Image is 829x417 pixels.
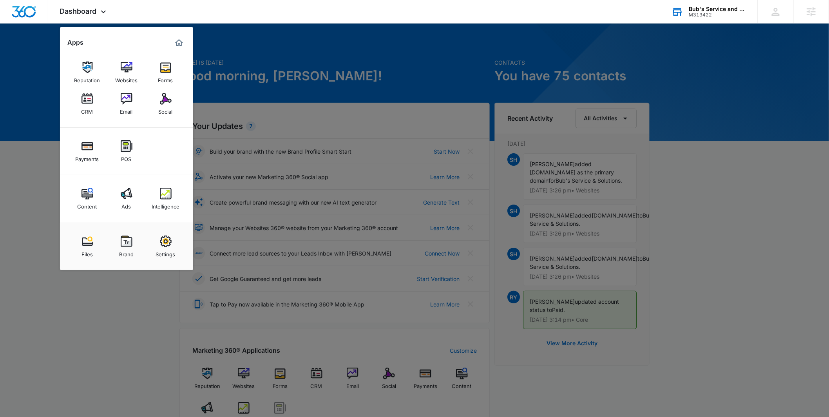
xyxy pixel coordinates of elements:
a: Files [72,232,102,261]
div: Settings [156,247,176,257]
div: Forms [158,73,173,83]
a: Reputation [72,58,102,87]
a: Social [151,89,181,119]
div: Domain: [DOMAIN_NAME] [20,20,86,27]
div: CRM [81,105,93,115]
div: Social [159,105,173,115]
div: Payments [76,152,99,162]
div: Reputation [74,73,100,83]
a: Ads [112,184,141,214]
img: logo_orange.svg [13,13,19,19]
img: tab_keywords_by_traffic_grey.svg [78,45,84,52]
div: Ads [122,199,131,210]
div: Websites [115,73,138,83]
a: POS [112,136,141,166]
div: Keywords by Traffic [87,46,132,51]
a: Email [112,89,141,119]
div: Domain Overview [30,46,70,51]
img: tab_domain_overview_orange.svg [21,45,27,52]
div: Brand [119,247,134,257]
a: Content [72,184,102,214]
span: Dashboard [60,7,97,15]
div: account name [689,6,746,12]
img: website_grey.svg [13,20,19,27]
a: Forms [151,58,181,87]
div: v 4.0.25 [22,13,38,19]
a: Marketing 360® Dashboard [173,36,185,49]
a: Settings [151,232,181,261]
div: Intelligence [152,199,179,210]
div: Files [81,247,93,257]
a: Websites [112,58,141,87]
div: Content [78,199,97,210]
a: Payments [72,136,102,166]
div: POS [121,152,132,162]
h2: Apps [68,39,84,46]
a: CRM [72,89,102,119]
div: Email [120,105,133,115]
div: account id [689,12,746,18]
a: Brand [112,232,141,261]
a: Intelligence [151,184,181,214]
